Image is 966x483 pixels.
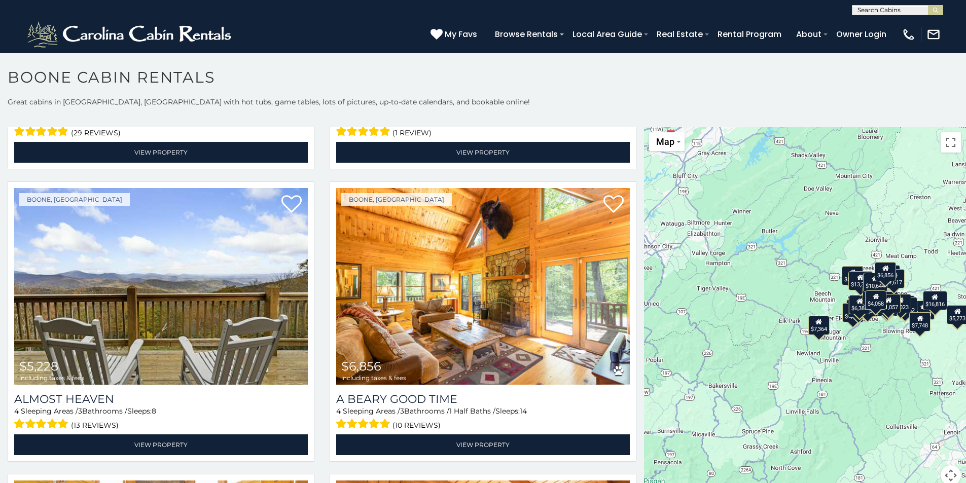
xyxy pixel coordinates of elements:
a: View Property [336,142,630,163]
span: (1 review) [392,126,432,139]
a: About [791,25,827,43]
span: 4 [336,406,341,416]
img: A Beary Good Time [336,188,630,385]
div: $7,748 [910,312,931,331]
span: My Favs [445,28,477,41]
a: Browse Rentals [490,25,563,43]
a: Almost Heaven $5,228 including taxes & fees [14,188,308,385]
span: (29 reviews) [71,126,121,139]
a: A Beary Good Time $6,856 including taxes & fees [336,188,630,385]
div: $6,386 [849,295,871,314]
button: Change map style [649,132,685,151]
span: 4 [14,406,19,416]
span: 8 [152,406,156,416]
a: Add to favorites [281,194,302,215]
a: Almost Heaven [14,392,308,406]
div: $7,364 [808,316,830,335]
div: $6,895 [876,296,898,316]
a: A Beary Good Time [336,392,630,406]
img: phone-regular-white.png [902,27,916,42]
a: View Property [336,434,630,455]
div: $11,057 [877,293,901,313]
img: mail-regular-white.png [926,27,941,42]
span: 14 [520,406,527,416]
span: 3 [400,406,404,416]
span: Map [656,136,674,147]
div: Sleeping Areas / Bathrooms / Sleeps: [336,406,630,432]
a: View Property [14,434,308,455]
div: $7,617 [884,269,905,288]
a: Rental Program [712,25,786,43]
span: 1 Half Baths / [449,406,495,416]
span: 3 [78,406,82,416]
div: $6,899 [848,298,870,317]
a: Add to favorites [603,194,624,215]
span: (13 reviews) [71,419,119,432]
a: Real Estate [652,25,708,43]
div: $5,755 [842,266,864,285]
div: $4,058 [866,290,887,310]
div: $16,816 [923,290,947,310]
div: $13,385 [848,271,873,290]
a: Owner Login [831,25,891,43]
div: $3,934 [857,297,879,316]
span: including taxes & fees [341,375,406,381]
a: Boone, [GEOGRAPHIC_DATA] [341,193,452,206]
span: $5,228 [19,359,58,374]
div: $7,443 [843,303,864,322]
div: $8,669 [877,296,898,315]
span: including taxes & fees [19,375,84,381]
span: $6,856 [341,359,381,374]
a: View Property [14,142,308,163]
img: Almost Heaven [14,188,308,385]
div: $10,644 [863,273,887,292]
span: (10 reviews) [392,419,441,432]
div: $9,178 [863,286,884,306]
a: Local Area Guide [567,25,647,43]
img: White-1-2.png [25,19,236,50]
a: Boone, [GEOGRAPHIC_DATA] [19,193,130,206]
div: $16,162 [893,296,918,316]
div: $9,023 [890,294,911,313]
div: $6,856 [875,262,897,281]
div: Sleeping Areas / Bathrooms / Sleeps: [14,406,308,432]
div: $8,209 [877,291,899,310]
a: My Favs [431,28,480,41]
button: Toggle fullscreen view [941,132,961,153]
